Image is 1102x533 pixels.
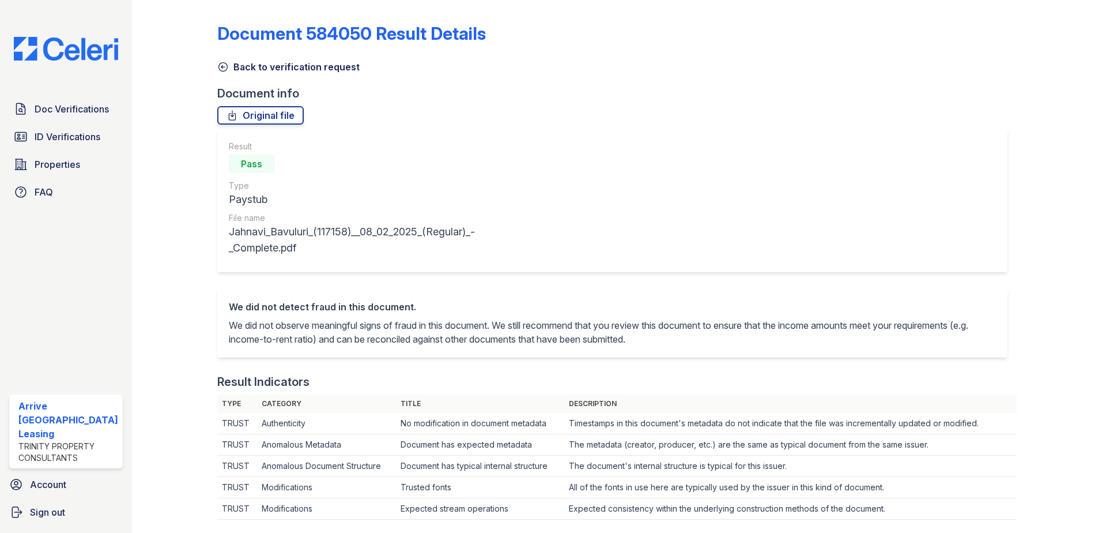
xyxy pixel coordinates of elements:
[229,141,524,152] div: Result
[30,505,65,519] span: Sign out
[229,318,997,346] p: We did not observe meaningful signs of fraud in this document. We still recommend that you review...
[257,456,396,477] td: Anomalous Document Structure
[9,97,123,121] a: Doc Verifications
[257,498,396,520] td: Modifications
[564,434,1017,456] td: The metadata (creator, producer, etc.) are the same as typical document from the same issuer.
[257,395,396,413] th: Category
[217,395,257,413] th: Type
[396,434,565,456] td: Document has expected metadata
[217,23,486,44] a: Document 584050 Result Details
[5,37,127,61] img: CE_Logo_Blue-a8612792a0a2168367f1c8372b55b34899dd931a85d93a1a3d3e32e68fde9ad4.png
[564,456,1017,477] td: The document's internal structure is typical for this issuer.
[217,498,257,520] td: TRUST
[9,125,123,148] a: ID Verifications
[35,185,53,199] span: FAQ
[35,157,80,171] span: Properties
[257,477,396,498] td: Modifications
[229,180,524,192] div: Type
[18,399,118,441] div: Arrive [GEOGRAPHIC_DATA] Leasing
[229,212,524,224] div: File name
[564,413,1017,434] td: Timestamps in this document's metadata do not indicate that the file was incrementally updated or...
[396,477,565,498] td: Trusted fonts
[5,473,127,496] a: Account
[564,395,1017,413] th: Description
[35,130,100,144] span: ID Verifications
[217,85,1017,102] div: Document info
[217,456,257,477] td: TRUST
[229,192,524,208] div: Paystub
[9,181,123,204] a: FAQ
[396,413,565,434] td: No modification in document metadata
[217,477,257,498] td: TRUST
[229,224,524,256] div: Jahnavi_Bavuluri_(117158)__08_02_2025_(Regular)_-_Complete.pdf
[564,498,1017,520] td: Expected consistency within the underlying construction methods of the document.
[35,102,109,116] span: Doc Verifications
[396,395,565,413] th: Title
[9,153,123,176] a: Properties
[257,413,396,434] td: Authenticity
[30,478,66,491] span: Account
[257,434,396,456] td: Anomalous Metadata
[229,155,275,173] div: Pass
[564,477,1017,498] td: All of the fonts in use here are typically used by the issuer in this kind of document.
[217,374,310,390] div: Result Indicators
[229,300,997,314] div: We did not detect fraud in this document.
[217,413,257,434] td: TRUST
[5,501,127,524] a: Sign out
[396,456,565,477] td: Document has typical internal structure
[396,498,565,520] td: Expected stream operations
[217,60,360,74] a: Back to verification request
[217,106,304,125] a: Original file
[18,441,118,464] div: Trinity Property Consultants
[217,434,257,456] td: TRUST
